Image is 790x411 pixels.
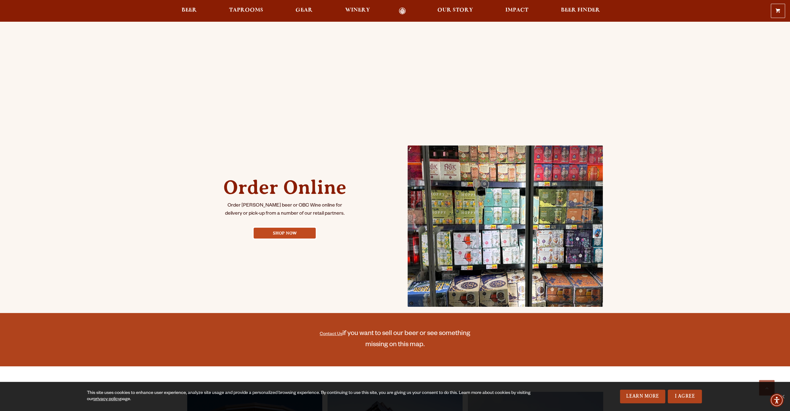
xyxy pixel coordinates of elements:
[505,8,528,13] span: Impact
[320,332,342,337] a: Contact Us
[223,202,347,218] p: Order [PERSON_NAME] beer or OBC Wine online for delivery or pick-up from a number of our retail p...
[87,390,542,403] div: This site uses cookies to enhance user experience, analyze site usage and provide a personalized ...
[341,7,374,15] a: Winery
[561,8,600,13] span: Beer Finder
[254,228,316,239] a: Shop Now
[345,8,370,13] span: Winery
[223,176,347,198] h2: Order Online
[620,390,666,403] a: Learn More
[433,7,477,15] a: Our Story
[291,7,317,15] a: Gear
[225,7,267,15] a: Taprooms
[296,8,313,13] span: Gear
[437,8,473,13] span: Our Story
[178,7,201,15] a: Beer
[310,328,481,351] p: if you want to sell our beer or see something missing on this map.
[557,7,604,15] a: Beer Finder
[668,390,702,403] a: I Agree
[501,7,532,15] a: Impact
[770,393,783,407] div: Accessibility Menu
[759,380,774,395] a: Scroll to top
[408,145,603,307] img: beer_finder
[391,7,414,15] a: Odell Home
[182,8,197,13] span: Beer
[93,397,120,402] a: privacy policy
[229,8,263,13] span: Taprooms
